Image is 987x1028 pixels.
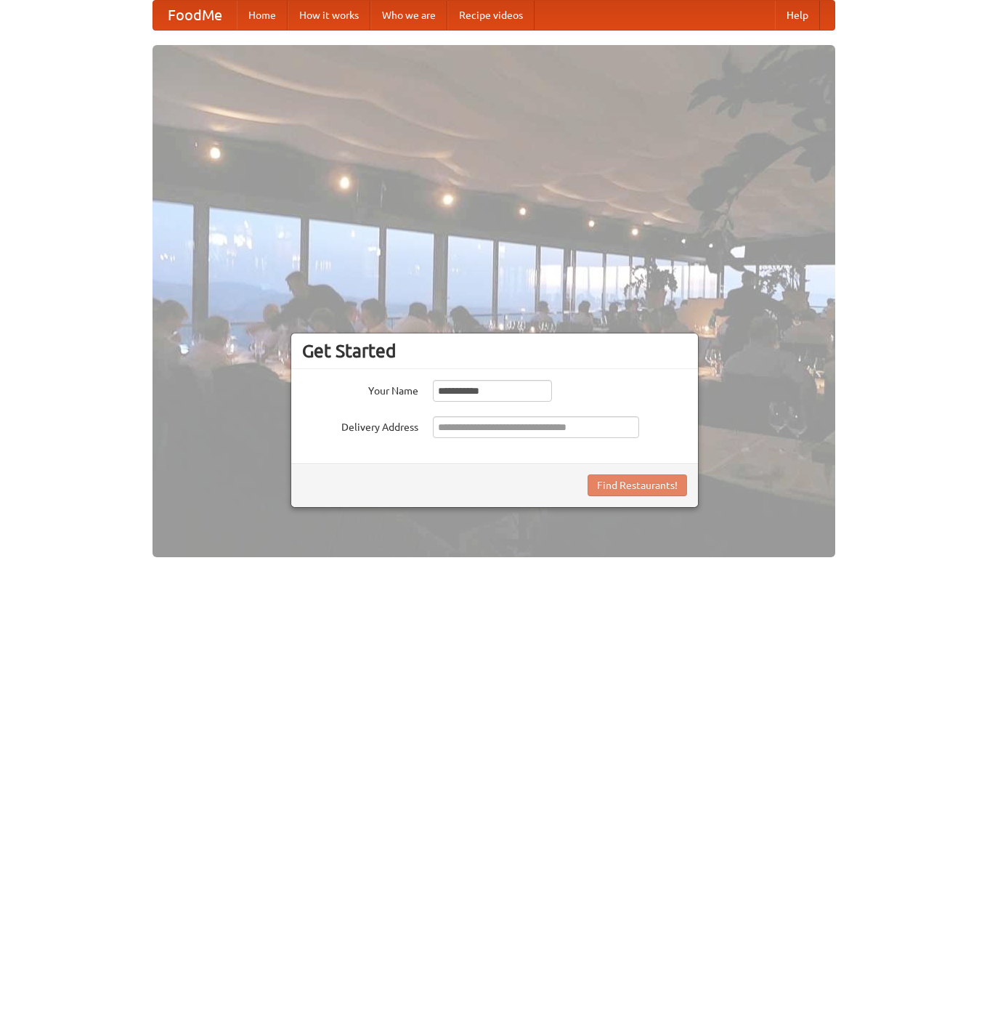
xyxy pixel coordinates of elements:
[447,1,535,30] a: Recipe videos
[237,1,288,30] a: Home
[302,340,687,362] h3: Get Started
[775,1,820,30] a: Help
[370,1,447,30] a: Who we are
[302,416,418,434] label: Delivery Address
[302,380,418,398] label: Your Name
[153,1,237,30] a: FoodMe
[288,1,370,30] a: How it works
[588,474,687,496] button: Find Restaurants!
